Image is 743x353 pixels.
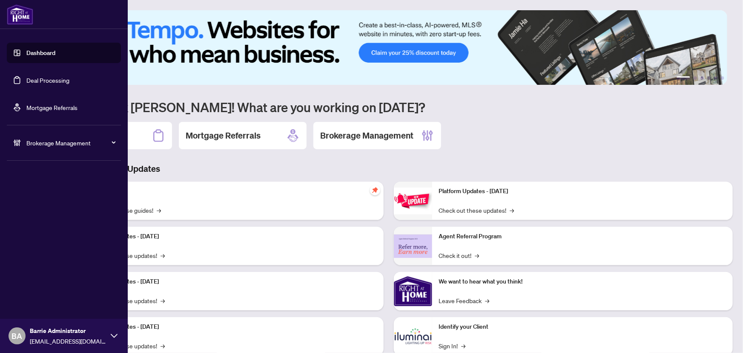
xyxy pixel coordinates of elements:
[12,330,23,342] span: BA
[721,76,724,80] button: 6
[439,296,490,305] a: Leave Feedback→
[26,76,69,84] a: Deal Processing
[370,185,380,195] span: pushpin
[89,277,377,286] p: Platform Updates - [DATE]
[439,187,726,196] p: Platform Updates - [DATE]
[44,10,727,85] img: Slide 0
[439,322,726,332] p: Identify your Client
[709,323,734,349] button: Open asap
[439,251,479,260] a: Check it out!→
[439,205,514,215] a: Check out these updates!→
[394,272,432,310] img: We want to hear what you think!
[677,76,690,80] button: 1
[161,341,165,350] span: →
[394,188,432,214] img: Platform Updates - June 23, 2025
[26,104,77,111] a: Mortgage Referrals
[30,326,106,336] span: Barrie Administrator
[44,163,733,175] h3: Brokerage & Industry Updates
[462,341,466,350] span: →
[30,336,106,346] span: [EMAIL_ADDRESS][DOMAIN_NAME]
[439,232,726,241] p: Agent Referral Program
[485,296,490,305] span: →
[475,251,479,260] span: →
[186,130,261,142] h2: Mortgage Referrals
[26,138,115,148] span: Brokerage Management
[26,49,55,57] a: Dashboard
[161,251,165,260] span: →
[157,205,161,215] span: →
[700,76,704,80] button: 3
[714,76,717,80] button: 5
[510,205,514,215] span: →
[439,277,726,286] p: We want to hear what you think!
[694,76,697,80] button: 2
[89,232,377,241] p: Platform Updates - [DATE]
[161,296,165,305] span: →
[89,322,377,332] p: Platform Updates - [DATE]
[44,99,733,115] h1: Welcome back [PERSON_NAME]! What are you working on [DATE]?
[394,234,432,258] img: Agent Referral Program
[7,4,33,25] img: logo
[439,341,466,350] a: Sign In!→
[320,130,413,142] h2: Brokerage Management
[89,187,377,196] p: Self-Help
[707,76,711,80] button: 4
